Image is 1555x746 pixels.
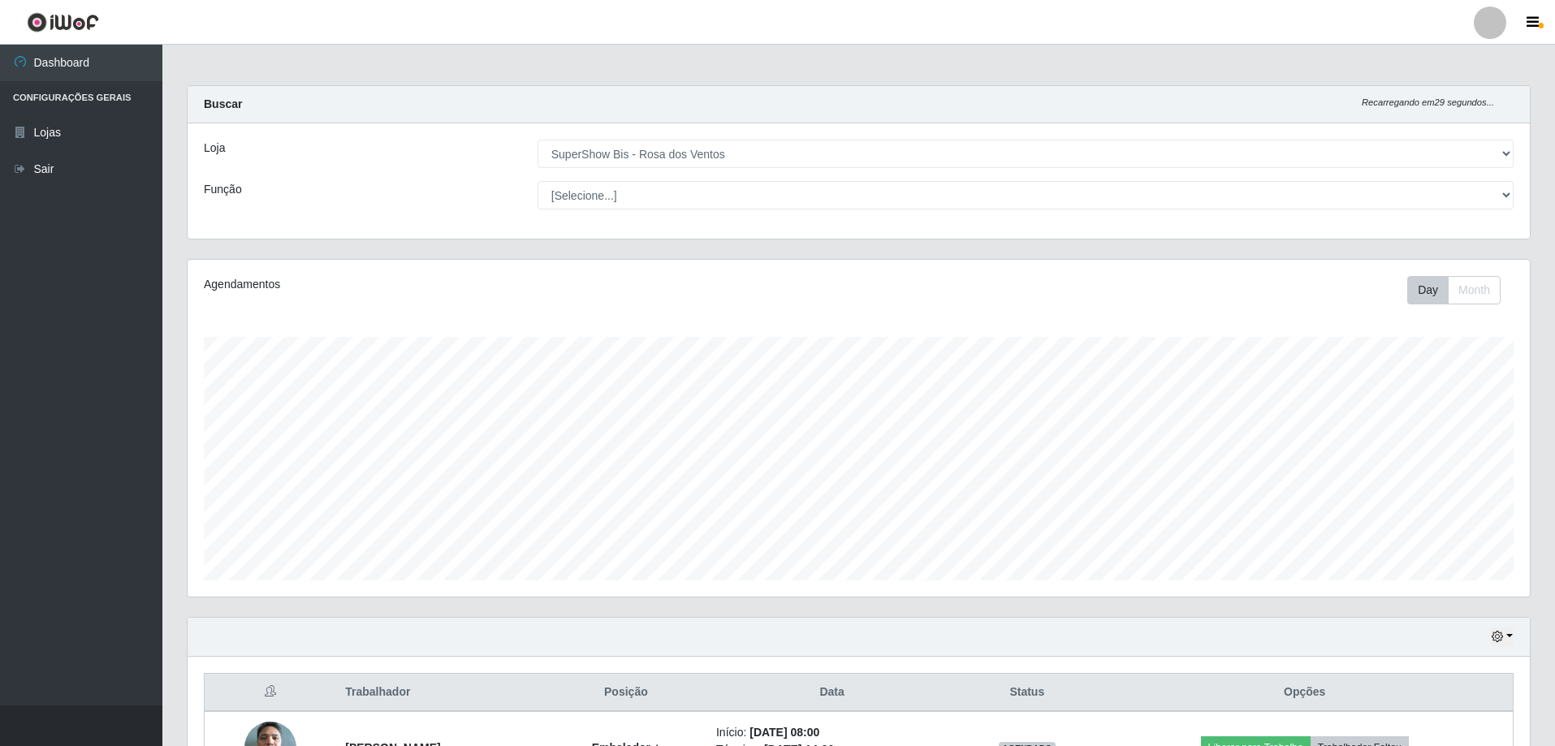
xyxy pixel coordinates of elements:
[546,674,706,712] th: Posição
[716,724,948,741] li: Início:
[335,674,546,712] th: Trabalhador
[204,276,736,293] div: Agendamentos
[957,674,1096,712] th: Status
[204,181,242,198] label: Função
[204,140,225,157] label: Loja
[27,12,99,32] img: CoreUI Logo
[1448,276,1501,304] button: Month
[1362,97,1494,107] i: Recarregando em 29 segundos...
[1407,276,1514,304] div: Toolbar with button groups
[1407,276,1449,304] button: Day
[1407,276,1501,304] div: First group
[749,726,819,739] time: [DATE] 08:00
[706,674,957,712] th: Data
[1096,674,1513,712] th: Opções
[204,97,242,110] strong: Buscar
